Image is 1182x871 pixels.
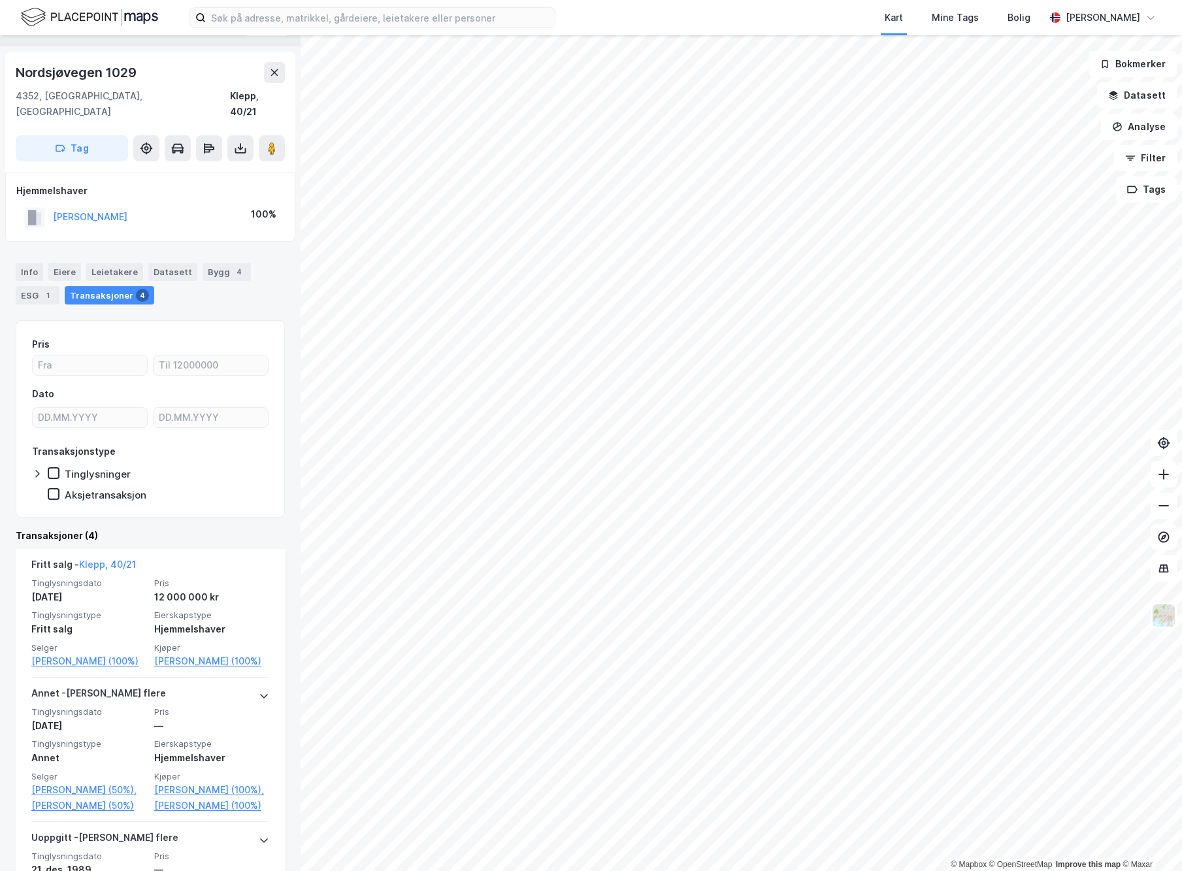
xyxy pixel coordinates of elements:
div: Dato [32,386,54,402]
input: Søk på adresse, matrikkel, gårdeiere, leietakere eller personer [206,8,555,27]
div: 1 [41,289,54,302]
a: [PERSON_NAME] (100%) [31,653,146,669]
span: Tinglysningsdato [31,578,146,589]
div: 4352, [GEOGRAPHIC_DATA], [GEOGRAPHIC_DATA] [16,88,230,120]
div: Hjemmelshaver [16,183,284,199]
div: 12 000 000 kr [154,589,269,605]
img: logo.f888ab2527a4732fd821a326f86c7f29.svg [21,6,158,29]
button: Bokmerker [1089,51,1177,77]
input: Fra [33,355,147,375]
div: Transaksjoner (4) [16,528,285,544]
div: Aksjetransaksjon [65,489,146,501]
div: Pris [32,337,50,352]
span: Tinglysningstype [31,738,146,749]
div: [DATE] [31,718,146,734]
button: Filter [1114,145,1177,171]
span: Pris [154,851,269,862]
div: Info [16,263,43,281]
div: — [154,718,269,734]
input: DD.MM.YYYY [33,408,147,427]
div: Mine Tags [932,10,979,25]
div: Hjemmelshaver [154,621,269,637]
span: Tinglysningsdato [31,706,146,717]
span: Tinglysningstype [31,610,146,621]
div: Leietakere [86,263,143,281]
a: Improve this map [1056,860,1121,869]
div: Annet - [PERSON_NAME] flere [31,685,166,706]
div: 4 [136,289,149,302]
span: Kjøper [154,771,269,782]
a: Mapbox [951,860,987,869]
span: Pris [154,578,269,589]
div: Nordsjøvegen 1029 [16,62,139,83]
div: Datasett [148,263,197,281]
div: Uoppgitt - [PERSON_NAME] flere [31,830,178,851]
iframe: Chat Widget [1117,808,1182,871]
div: Fritt salg - [31,557,136,578]
span: Kjøper [154,642,269,653]
div: Bolig [1008,10,1030,25]
a: [PERSON_NAME] (100%) [154,798,269,813]
button: Analyse [1101,114,1177,140]
div: Kart [885,10,903,25]
div: Transaksjoner [65,286,154,304]
div: Klepp, 40/21 [230,88,285,120]
span: Eierskapstype [154,610,269,621]
div: Annet [31,750,146,766]
div: 100% [251,206,276,222]
button: Tag [16,135,128,161]
a: [PERSON_NAME] (50%), [31,782,146,798]
button: Tags [1116,176,1177,203]
span: Pris [154,706,269,717]
div: Kontrollprogram for chat [1117,808,1182,871]
span: Tinglysningsdato [31,851,146,862]
div: Hjemmelshaver [154,750,269,766]
a: OpenStreetMap [989,860,1053,869]
input: DD.MM.YYYY [154,408,268,427]
div: Eiere [48,263,81,281]
img: Z [1151,603,1176,628]
span: Selger [31,642,146,653]
div: [DATE] [31,589,146,605]
div: [PERSON_NAME] [1066,10,1140,25]
div: 4 [233,265,246,278]
input: Til 12000000 [154,355,268,375]
div: Transaksjonstype [32,444,116,459]
span: Selger [31,771,146,782]
div: ESG [16,286,59,304]
div: Bygg [203,263,251,281]
a: [PERSON_NAME] (50%) [31,798,146,813]
a: [PERSON_NAME] (100%), [154,782,269,798]
a: Klepp, 40/21 [79,559,136,570]
button: Datasett [1097,82,1177,108]
a: [PERSON_NAME] (100%) [154,653,269,669]
div: Tinglysninger [65,468,131,480]
div: Fritt salg [31,621,146,637]
span: Eierskapstype [154,738,269,749]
